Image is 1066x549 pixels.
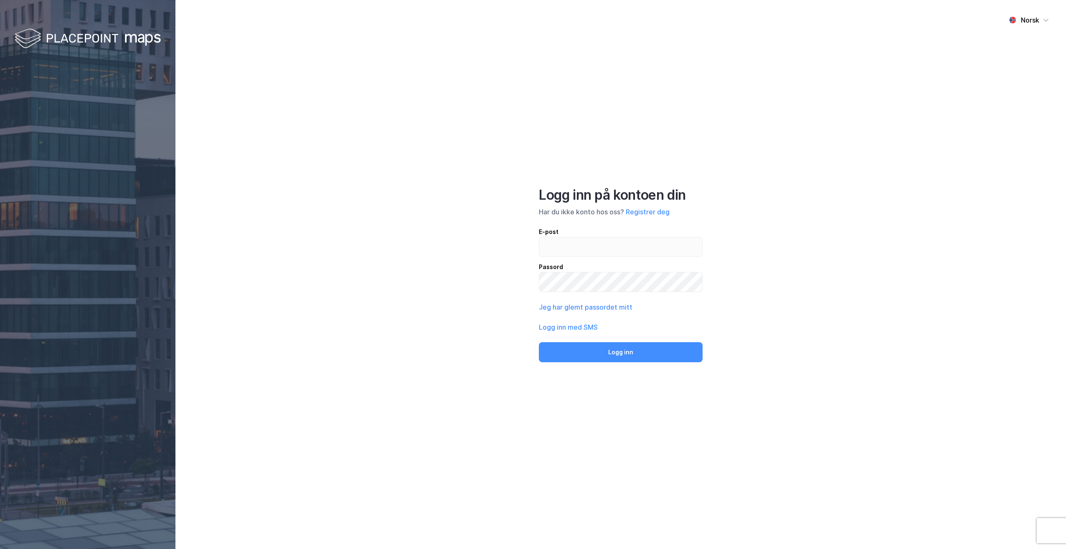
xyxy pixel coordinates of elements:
div: Har du ikke konto hos oss? [539,207,703,217]
div: E-post [539,227,703,237]
button: Registrer deg [626,207,670,217]
div: Logg inn på kontoen din [539,187,703,203]
img: logo-white.f07954bde2210d2a523dddb988cd2aa7.svg [15,27,161,51]
button: Logg inn med SMS [539,322,598,332]
div: Passord [539,262,703,272]
iframe: Chat Widget [1024,509,1066,549]
button: Logg inn [539,342,703,362]
button: Jeg har glemt passordet mitt [539,302,632,312]
div: Norsk [1021,15,1039,25]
